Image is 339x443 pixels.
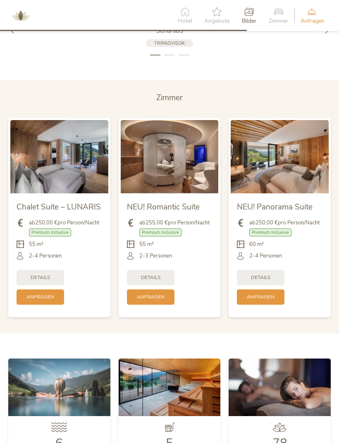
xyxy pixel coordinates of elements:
img: Chalet Suite – LUNARIS [10,120,108,193]
span: Anfragen [26,294,54,301]
span: 60 m² [249,241,264,248]
span: NEU! Panorama Suite [237,202,313,212]
span: Premium Inclusive [29,229,71,236]
img: AMONTI & LUNARIS Wellnessresort [8,3,33,28]
span: 2-4 Personen [29,252,62,260]
span: 55 m² [29,241,43,248]
span: ab pro Person/Nacht [249,219,320,226]
span: Zimmer [156,92,183,103]
span: ab pro Person/Nacht [139,219,210,226]
img: NEU! Panorama Suite [231,120,329,193]
span: Premium Inclusive [139,229,181,236]
b: 250,00 € [35,219,57,226]
span: 55 m² [139,241,154,248]
b: 255,00 € [146,219,168,226]
span: Anfragen [301,18,325,24]
span: Anfragen [247,294,275,301]
span: Tripadvisor [154,40,185,46]
span: ab pro Person/Nacht [29,219,99,226]
span: Premium Inclusive [249,229,291,236]
span: NEU! Romantic Suite [127,202,200,212]
span: Chalet Suite – LUNARIS [17,202,101,212]
span: Anfragen [137,294,165,301]
span: Hotel [178,18,192,24]
span: Zimmer [269,18,288,24]
a: Tripadvisor [146,39,193,47]
a: AMONTI & LUNARIS Wellnessresort [8,12,33,18]
span: Details [141,274,160,281]
img: NEU! Romantic Suite [121,120,219,193]
b: 250,00 € [255,219,278,226]
span: Details [31,274,50,281]
span: Angebote [204,18,229,24]
span: Details [251,274,270,281]
span: Bilder [242,18,256,24]
span: 2-3 Personen [139,252,172,260]
span: 2-4 Personen [249,252,282,260]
